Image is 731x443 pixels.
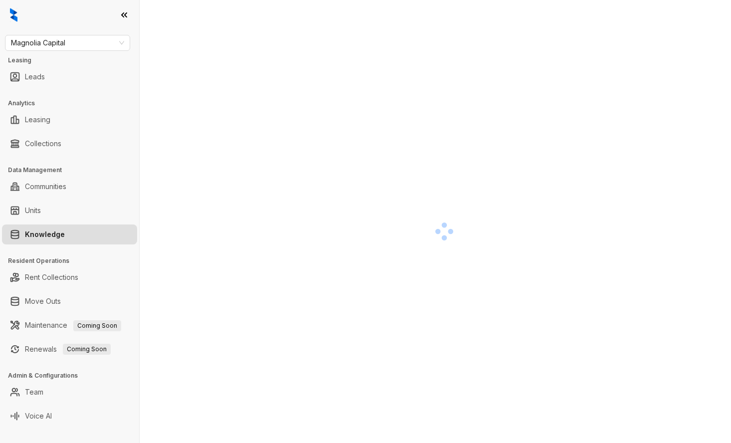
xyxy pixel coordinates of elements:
[2,67,137,87] li: Leads
[25,110,50,130] a: Leasing
[2,315,137,335] li: Maintenance
[25,339,111,359] a: RenewalsComing Soon
[25,201,41,221] a: Units
[8,56,139,65] h3: Leasing
[2,291,137,311] li: Move Outs
[2,134,137,154] li: Collections
[25,291,61,311] a: Move Outs
[2,382,137,402] li: Team
[2,201,137,221] li: Units
[63,344,111,355] span: Coming Soon
[8,166,139,175] h3: Data Management
[25,224,65,244] a: Knowledge
[8,99,139,108] h3: Analytics
[2,110,137,130] li: Leasing
[25,67,45,87] a: Leads
[2,224,137,244] li: Knowledge
[25,406,52,426] a: Voice AI
[2,406,137,426] li: Voice AI
[11,35,124,50] span: Magnolia Capital
[25,177,66,197] a: Communities
[73,320,121,331] span: Coming Soon
[2,339,137,359] li: Renewals
[8,256,139,265] h3: Resident Operations
[2,267,137,287] li: Rent Collections
[10,8,17,22] img: logo
[25,382,43,402] a: Team
[25,134,61,154] a: Collections
[2,177,137,197] li: Communities
[25,267,78,287] a: Rent Collections
[8,371,139,380] h3: Admin & Configurations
